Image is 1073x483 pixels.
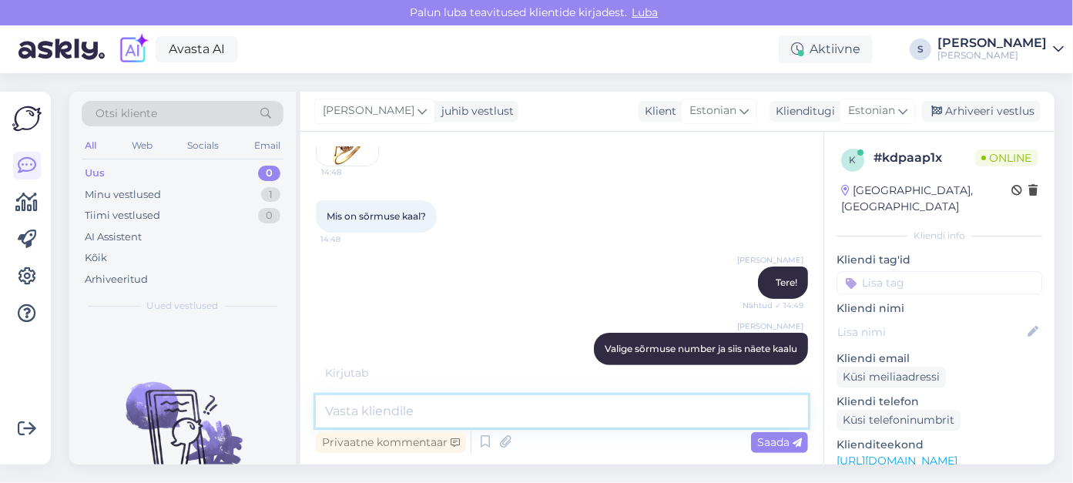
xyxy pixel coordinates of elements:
[321,166,379,178] span: 14:48
[937,37,1047,49] div: [PERSON_NAME]
[96,106,157,122] span: Otsi kliente
[837,252,1042,268] p: Kliendi tag'id
[837,367,946,387] div: Küsi meiliaadressi
[184,136,222,156] div: Socials
[639,103,676,119] div: Klient
[85,250,107,266] div: Kõik
[316,365,808,381] div: Kirjutab
[251,136,283,156] div: Email
[937,37,1064,62] a: [PERSON_NAME][PERSON_NAME]
[848,102,895,119] span: Estonian
[689,102,736,119] span: Estonian
[922,101,1041,122] div: Arhiveeri vestlus
[373,366,375,380] span: .
[258,166,280,181] div: 0
[85,166,105,181] div: Uus
[837,271,1042,294] input: Lisa tag
[156,36,238,62] a: Avasta AI
[320,233,378,245] span: 14:48
[368,366,371,380] span: .
[117,33,149,65] img: explore-ai
[147,299,219,313] span: Uued vestlused
[841,183,1011,215] div: [GEOGRAPHIC_DATA], [GEOGRAPHIC_DATA]
[605,343,797,354] span: Valige sõrmuse number ja siis näete kaalu
[85,272,148,287] div: Arhiveeritud
[261,187,280,203] div: 1
[129,136,156,156] div: Web
[85,208,160,223] div: Tiimi vestlused
[628,5,663,19] span: Luba
[776,277,797,288] span: Tere!
[12,104,42,133] img: Askly Logo
[85,230,142,245] div: AI Assistent
[82,136,99,156] div: All
[850,154,857,166] span: k
[743,300,803,311] span: Nähtud ✓ 14:49
[837,351,1042,367] p: Kliendi email
[371,366,373,380] span: .
[737,254,803,266] span: [PERSON_NAME]
[770,103,835,119] div: Klienditugi
[837,394,1042,410] p: Kliendi telefon
[975,149,1038,166] span: Online
[757,435,802,449] span: Saada
[327,210,426,222] span: Mis on sõrmuse kaal?
[323,102,414,119] span: [PERSON_NAME]
[837,410,961,431] div: Küsi telefoninumbrit
[937,49,1047,62] div: [PERSON_NAME]
[910,39,931,60] div: S
[258,208,280,223] div: 0
[737,320,803,332] span: [PERSON_NAME]
[837,229,1042,243] div: Kliendi info
[837,454,957,468] a: [URL][DOMAIN_NAME]
[435,103,514,119] div: juhib vestlust
[837,437,1042,453] p: Klienditeekond
[837,300,1042,317] p: Kliendi nimi
[316,432,466,453] div: Privaatne kommentaar
[837,324,1024,340] input: Lisa nimi
[873,149,975,167] div: # kdpaap1x
[85,187,161,203] div: Minu vestlused
[779,35,873,63] div: Aktiivne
